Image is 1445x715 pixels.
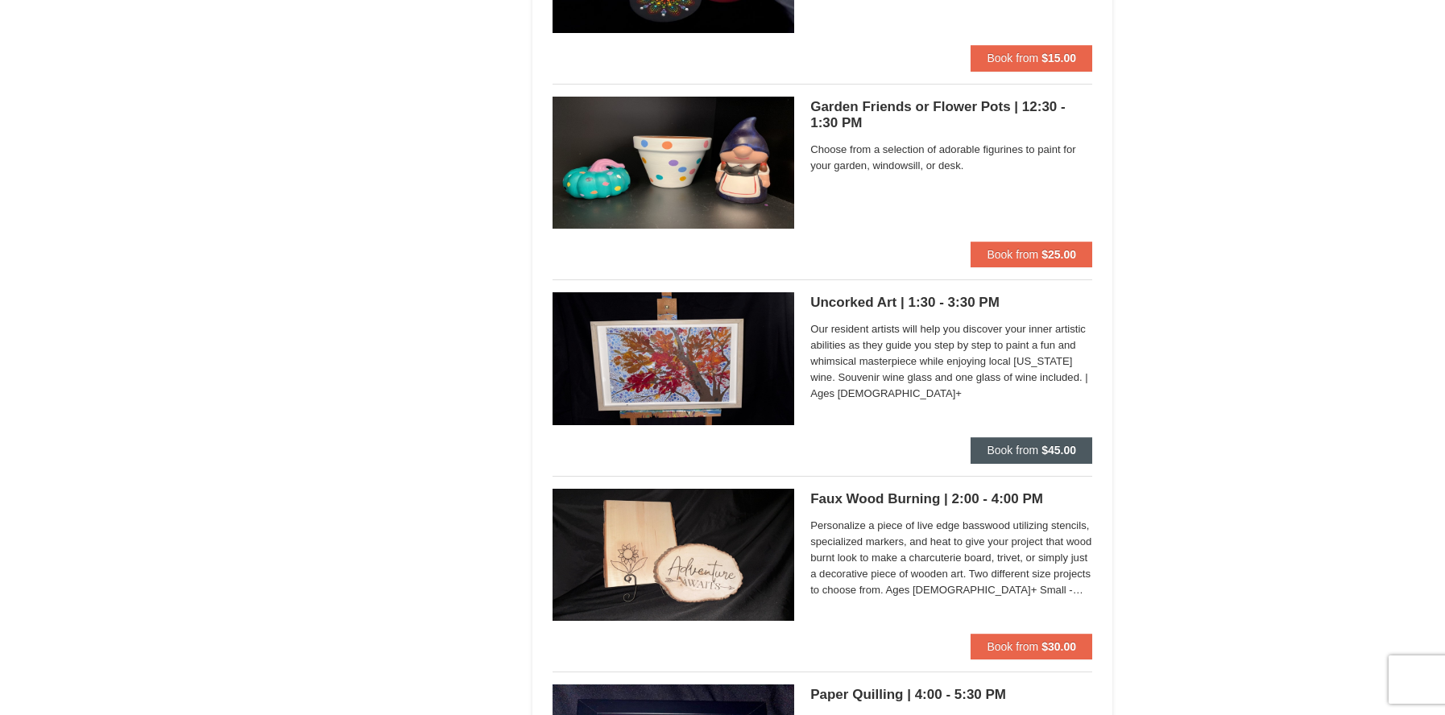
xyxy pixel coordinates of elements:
[553,97,794,229] img: 6619869-1481-624a2ad1.jpg
[810,687,1092,703] h5: Paper Quilling | 4:00 - 5:30 PM
[1041,52,1076,64] strong: $15.00
[987,248,1038,261] span: Book from
[1041,444,1076,457] strong: $45.00
[810,142,1092,174] span: Choose from a selection of adorable figurines to paint for your garden, windowsill, or desk.
[971,45,1092,71] button: Book from $15.00
[810,295,1092,311] h5: Uncorked Art | 1:30 - 3:30 PM
[987,444,1038,457] span: Book from
[553,489,794,621] img: 6619869-1667-8110918d.jpg
[1041,640,1076,653] strong: $30.00
[971,437,1092,463] button: Book from $45.00
[987,52,1038,64] span: Book from
[810,99,1092,131] h5: Garden Friends or Flower Pots | 12:30 - 1:30 PM
[810,518,1092,598] span: Personalize a piece of live edge basswood utilizing stencils, specialized markers, and heat to gi...
[810,321,1092,402] span: Our resident artists will help you discover your inner artistic abilities as they guide you step ...
[553,292,794,424] img: 6619869-1734-2c71af4d.jpg
[987,640,1038,653] span: Book from
[971,242,1092,267] button: Book from $25.00
[810,491,1092,507] h5: Faux Wood Burning | 2:00 - 4:00 PM
[1041,248,1076,261] strong: $25.00
[971,634,1092,659] button: Book from $30.00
